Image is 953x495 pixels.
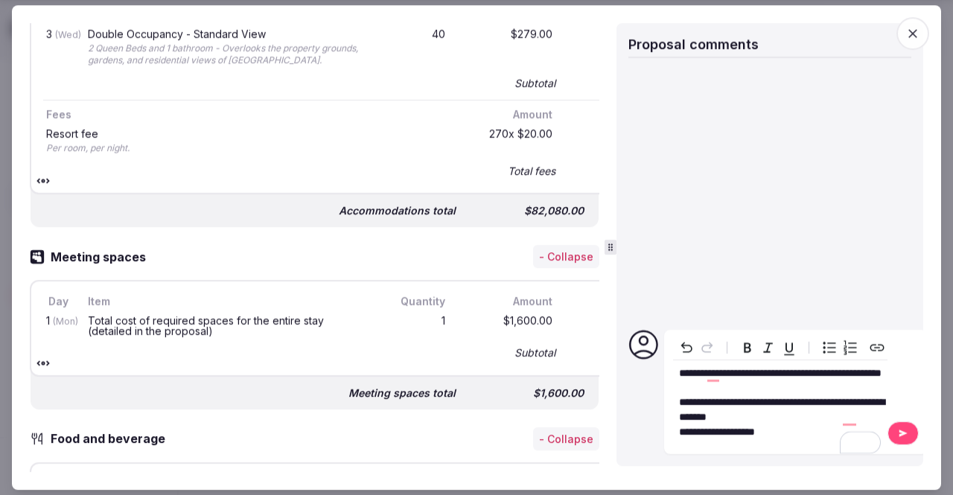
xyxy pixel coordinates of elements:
div: Accommodations total [339,203,456,218]
div: Subtotal [514,76,555,91]
div: Amount [460,294,555,310]
span: Proposal comments [628,36,759,52]
button: Numbered list [840,337,861,358]
button: Create link [867,337,887,358]
div: $1,600.00 [468,383,587,403]
div: toggle group [819,337,861,358]
div: Total cost of required spaces for the entire stay (detailed in the proposal) [88,316,362,337]
div: $5,400.00 [567,161,686,182]
div: 40 [377,26,448,71]
div: $1,600.00 [460,313,555,340]
div: Double Occupancy - Standard View [88,29,362,39]
div: Total [567,294,686,310]
div: $76,680.00 [567,73,686,94]
h3: Meeting spaces [45,248,161,266]
div: Day [43,294,73,310]
div: $279.00 [460,26,555,71]
div: Amount [460,106,555,123]
span: (Wed) [55,29,81,40]
div: $1,600.00 [567,343,686,364]
div: Resort fee [46,129,445,139]
button: Bold [737,337,758,358]
h3: Food and beverage [45,430,180,448]
div: 270 x $20.00 [460,126,555,158]
div: $1,600.00 [567,313,686,340]
div: Per room, per night. [46,142,445,155]
div: Total [567,106,686,123]
div: Total fees [508,164,555,179]
div: $11,160.00 [567,26,686,71]
div: 1 [377,313,448,340]
button: - Collapse [533,245,599,269]
div: Item [85,294,365,310]
span: (Mon) [53,316,78,328]
button: Italic [758,337,779,358]
div: $5,400.00 [567,126,686,158]
div: To enrich screen reader interactions, please activate Accessibility in Grammarly extension settings [673,360,887,445]
div: Quantity [377,294,448,310]
div: $82,080.00 [468,200,587,221]
div: 3 [43,26,73,71]
div: Subtotal [514,346,555,361]
div: Fees [43,106,448,123]
div: 2 Queen Beds and 1 bathroom - Overlooks the property grounds, gardens, and residential views of [... [88,42,362,68]
button: Bulleted list [819,337,840,358]
button: Underline [779,337,800,358]
button: Undo Ctrl+Z [676,337,697,358]
div: 1 [43,313,73,340]
button: - Collapse [533,427,599,451]
div: Meeting spaces total [348,386,456,400]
